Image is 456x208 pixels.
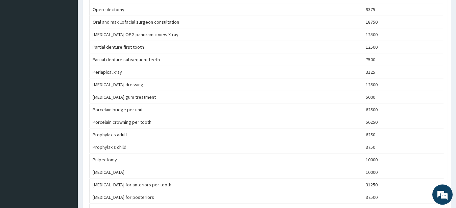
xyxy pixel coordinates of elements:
[363,66,444,78] td: 3125
[90,28,363,41] td: [MEDICAL_DATA] OPG panoramic view X-ray
[363,16,444,28] td: 18750
[363,179,444,191] td: 31250
[363,166,444,179] td: 10000
[90,166,363,179] td: [MEDICAL_DATA]
[363,28,444,41] td: 12500
[90,154,363,166] td: Pulpectomy
[90,129,363,141] td: Prophylaxis adult
[363,53,444,66] td: 7500
[90,3,363,16] td: Operculectomy
[90,191,363,204] td: [MEDICAL_DATA] for posteriors
[363,154,444,166] td: 10000
[90,141,363,154] td: Prophylaxis child
[90,116,363,129] td: Porcelain crowning per tooth
[363,3,444,16] td: 9375
[363,78,444,91] td: 12500
[363,129,444,141] td: 6250
[90,16,363,28] td: Oral and maxillofacial surgeon consultation
[90,66,363,78] td: Periapical xray
[363,141,444,154] td: 3750
[90,41,363,53] td: Partial denture first tooth
[363,103,444,116] td: 62500
[363,41,444,53] td: 12500
[90,179,363,191] td: [MEDICAL_DATA] for anteriors per tooth
[90,53,363,66] td: Partial denture subsequent teeth
[90,78,363,91] td: [MEDICAL_DATA] dressing
[363,91,444,103] td: 5000
[363,116,444,129] td: 56250
[90,103,363,116] td: Porcelain bridge per unit
[90,91,363,103] td: [MEDICAL_DATA] gum treatment
[363,191,444,204] td: 37500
